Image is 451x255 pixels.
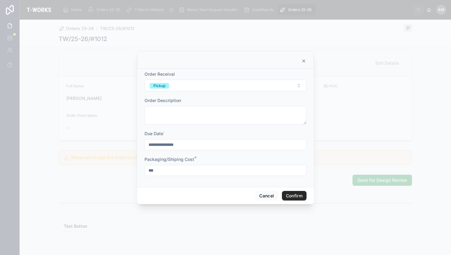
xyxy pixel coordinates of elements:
div: Pickup [153,83,165,89]
span: Due Date` [145,131,165,136]
button: Confirm [282,191,306,201]
button: Select Button [145,80,306,91]
span: Order Receival [145,71,175,77]
span: Order Description [145,98,181,103]
button: Cancel [255,191,278,201]
span: Packaging/Shiping Cost [145,157,194,162]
